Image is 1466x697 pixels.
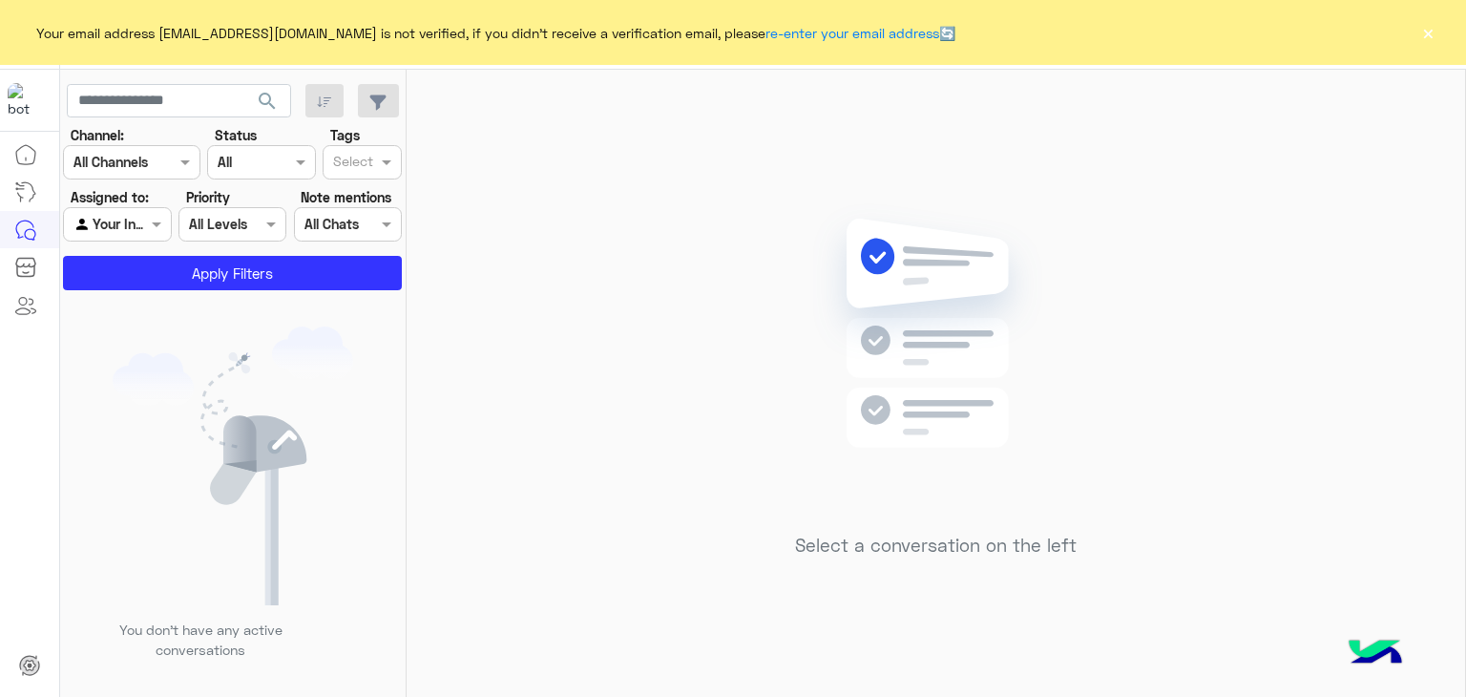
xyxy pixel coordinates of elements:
[104,620,297,661] p: You don’t have any active conversations
[330,125,360,145] label: Tags
[1418,23,1437,42] button: ×
[244,84,291,125] button: search
[8,83,42,117] img: 1403182699927242
[1342,621,1409,687] img: hulul-logo.png
[113,327,353,605] img: empty users
[330,151,373,176] div: Select
[798,203,1074,520] img: no messages
[63,256,402,290] button: Apply Filters
[71,187,149,207] label: Assigned to:
[36,23,955,43] span: Your email address [EMAIL_ADDRESS][DOMAIN_NAME] is not verified, if you didn't receive a verifica...
[71,125,124,145] label: Channel:
[765,25,939,41] a: re-enter your email address
[186,187,230,207] label: Priority
[215,125,257,145] label: Status
[795,535,1077,557] h5: Select a conversation on the left
[256,90,279,113] span: search
[301,187,391,207] label: Note mentions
